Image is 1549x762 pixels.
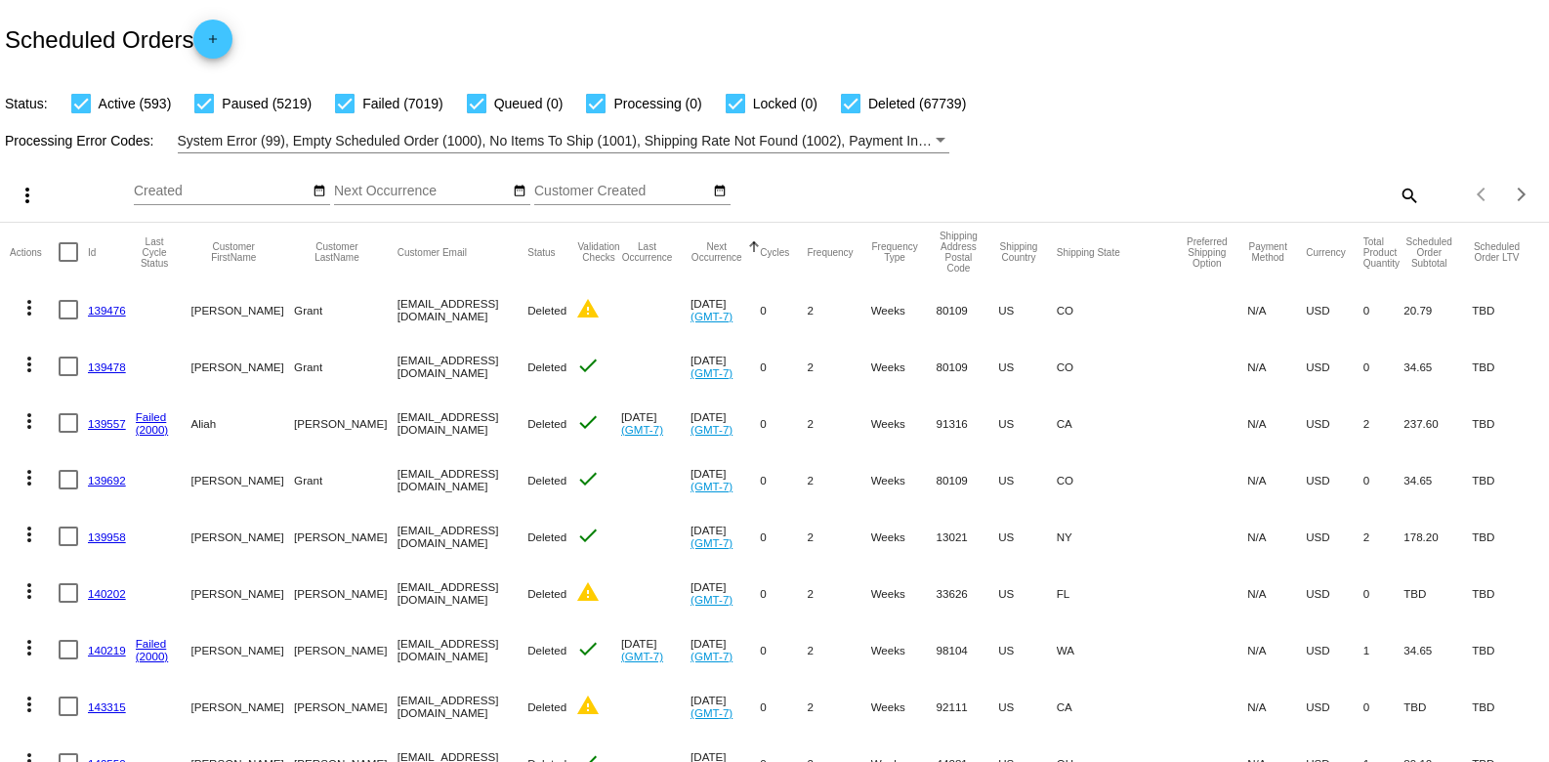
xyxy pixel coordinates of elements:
mat-icon: more_vert [18,523,41,546]
mat-cell: Weeks [871,508,937,565]
span: Failed (7019) [362,92,443,115]
mat-cell: US [998,451,1057,508]
mat-cell: USD [1306,565,1363,621]
mat-cell: Weeks [871,338,937,395]
a: 139476 [88,304,126,317]
a: (GMT-7) [691,480,733,492]
mat-cell: N/A [1247,338,1306,395]
mat-cell: 0 [1363,338,1403,395]
mat-icon: check [576,467,600,490]
mat-cell: [DATE] [691,395,760,451]
span: Deleted [527,700,566,713]
mat-cell: [EMAIL_ADDRESS][DOMAIN_NAME] [398,395,527,451]
mat-cell: 2 [807,565,870,621]
mat-cell: [PERSON_NAME] [190,338,294,395]
mat-cell: 2 [807,395,870,451]
mat-cell: US [998,281,1057,338]
mat-cell: USD [1306,621,1363,678]
mat-cell: 0 [760,395,807,451]
mat-cell: [PERSON_NAME] [190,565,294,621]
span: Deleted [527,304,566,317]
mat-cell: 2 [807,281,870,338]
mat-cell: [DATE] [621,621,691,678]
mat-cell: 0 [760,508,807,565]
mat-cell: [DATE] [691,621,760,678]
mat-cell: TBD [1472,395,1539,451]
mat-cell: 0 [1363,451,1403,508]
button: Change sorting for Status [527,246,555,258]
a: 139958 [88,530,126,543]
mat-cell: 98104 [937,621,999,678]
mat-cell: 91316 [937,395,999,451]
mat-cell: 80109 [937,451,999,508]
mat-cell: 20.79 [1403,281,1472,338]
h2: Scheduled Orders [5,20,232,59]
button: Change sorting for Id [88,246,96,258]
mat-cell: 0 [760,565,807,621]
mat-cell: TBD [1472,678,1539,735]
a: (GMT-7) [691,310,733,322]
mat-icon: warning [576,694,600,717]
mat-cell: [DATE] [621,395,691,451]
a: 140219 [88,644,126,656]
mat-cell: 0 [760,451,807,508]
mat-cell: TBD [1472,338,1539,395]
mat-cell: 178.20 [1403,508,1472,565]
mat-cell: CA [1057,395,1185,451]
span: Queued (0) [494,92,564,115]
button: Change sorting for CustomerLastName [294,241,380,263]
input: Customer Created [534,184,710,199]
mat-icon: more_vert [18,693,41,716]
mat-cell: 33626 [937,565,999,621]
mat-cell: CA [1057,678,1185,735]
span: Deleted [527,530,566,543]
mat-cell: [PERSON_NAME] [190,451,294,508]
mat-cell: 2 [807,621,870,678]
mat-cell: US [998,678,1057,735]
mat-cell: Grant [294,338,398,395]
mat-cell: TBD [1472,565,1539,621]
a: (GMT-7) [691,706,733,719]
mat-cell: Weeks [871,565,937,621]
mat-cell: [PERSON_NAME] [294,395,398,451]
a: Failed [136,637,167,650]
a: (GMT-7) [691,593,733,606]
mat-cell: 34.65 [1403,451,1472,508]
button: Change sorting for PaymentMethod.Type [1247,241,1288,263]
mat-cell: Grant [294,451,398,508]
mat-cell: USD [1306,338,1363,395]
mat-cell: 80109 [937,281,999,338]
button: Change sorting for Frequency [807,246,853,258]
mat-cell: CO [1057,451,1185,508]
a: (2000) [136,423,169,436]
mat-cell: 2 [807,451,870,508]
mat-cell: Grant [294,281,398,338]
button: Change sorting for LifetimeValue [1472,241,1522,263]
a: 139557 [88,417,126,430]
mat-icon: more_vert [18,466,41,489]
mat-icon: more_vert [18,636,41,659]
mat-cell: [EMAIL_ADDRESS][DOMAIN_NAME] [398,338,527,395]
a: 140202 [88,587,126,600]
mat-cell: 0 [760,621,807,678]
mat-cell: N/A [1247,451,1306,508]
mat-cell: [PERSON_NAME] [294,508,398,565]
mat-cell: Weeks [871,281,937,338]
mat-cell: [PERSON_NAME] [190,678,294,735]
mat-cell: [EMAIL_ADDRESS][DOMAIN_NAME] [398,508,527,565]
mat-cell: TBD [1403,678,1472,735]
mat-cell: 0 [760,678,807,735]
mat-cell: [PERSON_NAME] [294,565,398,621]
mat-cell: 2 [1363,395,1403,451]
mat-icon: check [576,637,600,660]
mat-cell: 2 [807,508,870,565]
mat-icon: date_range [513,184,526,199]
span: Paused (5219) [222,92,312,115]
mat-cell: N/A [1247,281,1306,338]
mat-header-cell: Total Product Quantity [1363,223,1403,281]
span: Deleted [527,474,566,487]
mat-cell: 0 [760,338,807,395]
mat-select: Filter by Processing Error Codes [178,129,950,153]
mat-header-cell: Actions [10,223,59,281]
a: (GMT-7) [691,423,733,436]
